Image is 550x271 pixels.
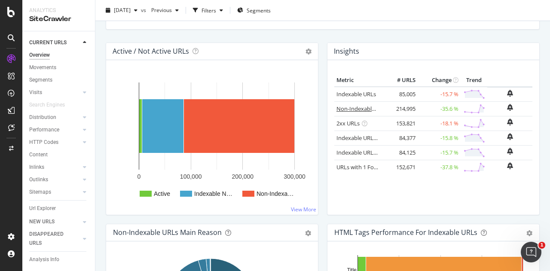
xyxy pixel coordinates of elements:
a: Indexable URLs with Bad H1 [336,134,408,142]
svg: A chart. [113,74,308,208]
text: 100,000 [180,173,202,180]
th: Change [418,74,461,87]
text: Indexable N… [194,190,232,197]
div: HTTP Codes [29,138,58,147]
h4: Insights [334,46,359,57]
th: # URLS [383,74,418,87]
a: NEW URLS [29,217,80,226]
a: Non-Indexable URLs [336,105,389,113]
span: vs [141,6,148,14]
div: Content [29,150,48,159]
text: 0 [137,173,141,180]
a: DISAPPEARED URLS [29,230,80,248]
a: Inlinks [29,163,80,172]
a: 2xx URLs [336,119,360,127]
button: Segments [234,3,274,17]
a: Search Engines [29,100,73,110]
a: Sitemaps [29,188,80,197]
a: Overview [29,51,89,60]
a: URLs with 1 Follow Inlink [336,163,400,171]
span: 2025 Sep. 3rd [114,6,131,14]
div: Filters [202,6,216,14]
div: Analytics [29,7,88,14]
text: 300,000 [284,173,306,180]
div: Movements [29,63,56,72]
div: Non-Indexable URLs Main Reason [113,228,222,237]
div: NEW URLS [29,217,55,226]
div: bell-plus [507,119,513,125]
td: -15.7 % [418,145,461,160]
td: -15.7 % [418,87,461,102]
div: Search Engines [29,100,65,110]
div: Outlinks [29,175,48,184]
div: DISAPPEARED URLS [29,230,73,248]
h4: Active / Not Active URLs [113,46,189,57]
td: -37.8 % [418,160,461,174]
a: HTTP Codes [29,138,80,147]
td: -35.6 % [418,101,461,116]
a: Indexable URLs with Bad Description [336,149,430,156]
span: 1 [538,242,545,249]
div: Visits [29,88,42,97]
td: -15.8 % [418,131,461,145]
th: Metric [334,74,383,87]
a: Url Explorer [29,204,89,213]
a: Content [29,150,89,159]
a: View More [291,206,316,213]
div: Segments [29,76,52,85]
a: Distribution [29,113,80,122]
text: 200,000 [232,173,254,180]
a: Analysis Info [29,255,89,264]
div: bell-plus [507,90,513,97]
div: Overview [29,51,50,60]
td: 152,671 [383,160,418,174]
div: CURRENT URLS [29,38,67,47]
span: Segments [247,6,271,14]
div: Analysis Info [29,255,59,264]
td: -18.1 % [418,116,461,131]
div: Url Explorer [29,204,56,213]
div: bell-plus [507,104,513,111]
text: Non-Indexa… [257,190,293,197]
div: gear [526,230,532,236]
a: Visits [29,88,80,97]
td: 153,821 [383,116,418,131]
button: Previous [148,3,182,17]
div: bell-plus [507,148,513,155]
a: Indexable URLs [336,90,376,98]
a: Performance [29,125,80,134]
td: 84,125 [383,145,418,160]
td: 84,377 [383,131,418,145]
div: HTML Tags Performance for Indexable URLs [334,228,477,237]
a: Segments [29,76,89,85]
div: SiteCrawler [29,14,88,24]
button: [DATE] [102,3,141,17]
a: CURRENT URLS [29,38,80,47]
span: Previous [148,6,172,14]
div: Distribution [29,113,56,122]
i: Options [306,49,312,55]
th: Trend [461,74,487,87]
div: Performance [29,125,59,134]
div: bell-plus [507,162,513,169]
div: Inlinks [29,163,44,172]
text: Active [154,190,170,197]
div: bell-plus [507,133,513,140]
div: Sitemaps [29,188,51,197]
a: Outlinks [29,175,80,184]
td: 214,995 [383,101,418,116]
a: Movements [29,63,89,72]
div: gear [305,230,311,236]
iframe: Intercom live chat [521,242,541,262]
td: 85,005 [383,87,418,102]
button: Filters [189,3,226,17]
